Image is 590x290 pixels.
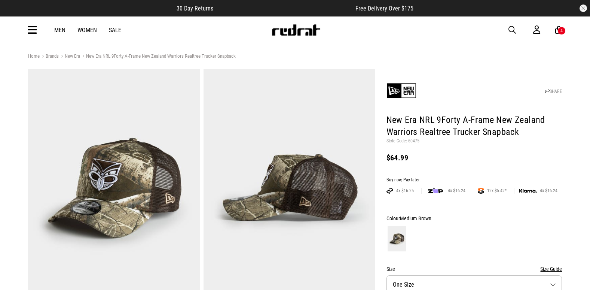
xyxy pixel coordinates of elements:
img: KLARNA [519,189,537,193]
span: 4x $16.25 [393,188,417,194]
iframe: LiveChat chat widget [559,259,590,290]
img: SPLITPAY [478,188,484,194]
img: Redrat logo [271,24,321,36]
a: 4 [555,26,562,34]
button: Size Guide [540,265,562,274]
a: Sale [109,27,121,34]
a: New Era NRL 9Forty A-Frame New Zealand Warriors Realtree Trucker Snapback [80,53,236,60]
p: Style Code: 60475 [386,138,562,144]
a: Women [77,27,97,34]
span: 30 Day Returns [177,5,213,12]
img: New Era [386,76,416,106]
h1: New Era NRL 9Forty A-Frame New Zealand Warriors Realtree Trucker Snapback [386,114,562,138]
a: Home [28,53,40,59]
a: Brands [40,53,59,60]
span: Medium Brown [400,215,431,221]
img: zip [428,187,443,194]
span: 4x $16.24 [445,188,468,194]
div: Size [386,265,562,274]
div: 4 [560,28,563,33]
iframe: Customer reviews powered by Trustpilot [228,4,340,12]
a: Men [54,27,65,34]
img: AFTERPAY [386,188,393,194]
div: $64.99 [386,153,562,162]
span: One Size [393,281,414,288]
a: New Era [59,53,80,60]
div: Buy now, Pay later. [386,177,562,183]
span: 4x $16.24 [537,188,560,194]
img: Medium Brown [388,226,406,251]
span: Free Delivery Over $175 [355,5,413,12]
div: Colour [386,214,562,223]
a: SHARE [545,89,562,94]
span: 12x $5.42* [484,188,510,194]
